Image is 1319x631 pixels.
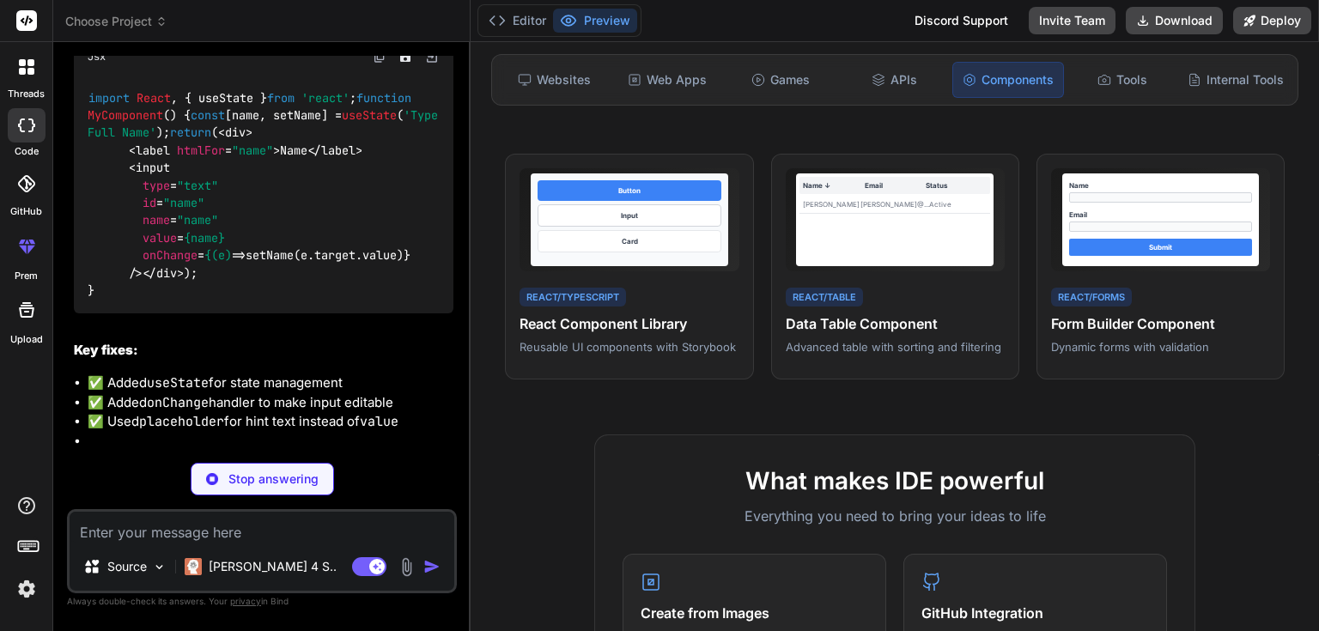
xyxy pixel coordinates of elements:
[786,339,1005,355] p: Advanced table with sorting and filtering
[88,50,106,64] span: Jsx
[553,9,637,33] button: Preview
[424,49,440,64] img: Open in Browser
[1051,339,1270,355] p: Dynamic forms with validation
[860,199,929,209] div: [PERSON_NAME]@...
[88,412,453,432] li: ✅ Used for hint text instead of
[8,87,45,101] label: threads
[88,89,445,300] code: , { useState } ; ( ) { [name, setName] = ( ); ( ); }
[143,213,170,228] span: name
[191,107,225,123] span: const
[904,7,1018,34] div: Discord Support
[307,143,362,158] span: </ >
[230,596,261,606] span: privacy
[623,506,1167,526] p: Everything you need to bring your ideas to life
[143,248,198,264] span: onChange
[538,230,721,252] div: Card
[726,62,836,98] div: Games
[88,161,246,264] span: < = = = = = =>
[209,558,337,575] p: [PERSON_NAME] 4 S..
[147,394,209,411] code: onChange
[65,13,167,30] span: Choose Project
[356,90,411,106] span: function
[342,107,397,123] span: useState
[267,90,295,106] span: from
[482,9,553,33] button: Editor
[623,463,1167,499] h2: What makes IDE powerful
[373,50,386,64] img: copy
[129,143,280,158] span: < = >
[803,199,860,209] div: [PERSON_NAME]
[143,265,184,281] span: </ >
[67,593,457,610] p: Always double-check its answers. Your in Bind
[107,558,147,575] p: Source
[88,107,445,140] span: 'Type Full Name'
[612,62,722,98] div: Web Apps
[15,269,38,283] label: prem
[143,195,156,210] span: id
[499,62,609,98] div: Websites
[520,339,739,355] p: Reusable UI components with Storybook
[1181,62,1291,98] div: Internal Tools
[360,413,398,430] code: value
[204,248,232,264] span: {(e)
[321,143,356,158] span: label
[228,470,319,488] p: Stop answering
[136,143,170,158] span: label
[786,288,863,307] div: React/Table
[1067,62,1177,98] div: Tools
[88,393,453,413] li: ✅ Added handler to make input editable
[177,178,218,193] span: "text"
[10,204,42,219] label: GitHub
[218,125,252,141] span: < >
[225,125,246,141] span: div
[641,603,868,623] h4: Create from Images
[1069,239,1253,256] div: Submit
[301,90,350,106] span: 'react'
[136,161,170,176] span: input
[921,603,1149,623] h4: GitHub Integration
[423,558,441,575] img: icon
[1051,313,1270,334] h4: Form Builder Component
[139,413,224,430] code: placeholder
[74,342,138,358] strong: Key fixes:
[177,213,218,228] span: "name"
[185,558,202,575] img: Claude 4 Sonnet
[10,332,43,347] label: Upload
[520,288,626,307] div: React/TypeScript
[1233,7,1311,34] button: Deploy
[929,199,987,209] div: Active
[232,143,273,158] span: "name"
[88,107,163,123] span: MyComponent
[12,574,41,604] img: settings
[538,180,721,201] div: Button
[88,373,453,393] li: ✅ Added for state management
[1126,7,1223,34] button: Download
[170,125,211,141] span: return
[163,195,204,210] span: "name"
[88,125,410,281] span: Name setName(e.target.value)} />
[803,180,864,191] div: Name ↓
[1029,7,1115,34] button: Invite Team
[88,90,130,106] span: import
[520,313,739,334] h4: React Component Library
[1069,209,1253,220] div: Email
[137,90,171,106] span: React
[143,178,170,193] span: type
[538,204,721,227] div: Input
[156,265,177,281] span: div
[184,230,225,246] span: {name}
[147,374,209,391] code: useState
[143,230,177,246] span: value
[177,143,225,158] span: htmlFor
[1069,180,1253,191] div: Name
[865,180,926,191] div: Email
[393,45,417,69] button: Save file
[839,62,949,98] div: APIs
[1051,288,1132,307] div: React/Forms
[397,557,416,577] img: attachment
[786,313,1005,334] h4: Data Table Component
[152,560,167,574] img: Pick Models
[15,144,39,159] label: code
[952,62,1064,98] div: Components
